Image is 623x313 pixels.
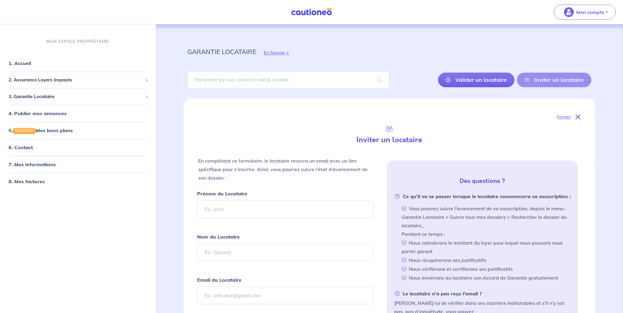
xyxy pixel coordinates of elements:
[292,136,487,144] h4: Inviter un locataire
[399,238,571,256] li: Nous calculerons le montant du loyer pour lequel nous pouvons nous porter garant
[197,243,374,261] input: Ex : Durand
[394,289,482,298] strong: Le locataire n’a pas reçu l’email ?
[256,44,297,61] button: En Savoir +
[47,39,109,44] p: MON ESPACE PROPRIÉTAIRE
[389,177,576,185] h5: Des questions ?
[197,234,240,240] strong: Nom du Locataire
[2,91,153,103] div: 3. Garantie Locataire
[197,191,247,197] strong: Prénom du Locataire
[557,113,571,121] p: Fermer
[399,256,571,264] li: Nous récupérerons ses justificatifs
[198,156,372,182] p: En complétant ce formulaire, le locataire recevra un email avec un lien spécifique pour s’inscrir...
[197,287,374,304] input: Ex : john.doe@gmail.com
[2,57,153,69] div: 1. Accueil
[9,144,33,150] a: 6. Contact
[2,74,153,86] div: 2. Assurance Loyers Impayés
[187,46,256,57] p: garantie locataire
[197,200,374,218] input: Ex : John
[370,71,389,88] span: search
[554,5,616,20] button: illu_account_valid_menu.svgMon compte
[9,110,67,116] a: 4. Publier mes annonces
[564,7,574,17] img: illu_account_valid_menu.svg
[9,93,143,100] span: 3. Garantie Locataire
[9,127,73,133] a: 5.NOUVEAUMes bons plans
[2,175,153,187] div: 8. Mes factures
[394,192,571,201] strong: Ce qu’il va se passer lorsque le locataire commencera sa souscription :
[9,178,45,184] a: 8. Mes factures
[399,273,571,282] li: Nous enverrons au locataire son Accord de Garantie gratuitement
[399,264,571,273] li: Nous vérifierons et certifierons ses justificatifs
[2,107,153,119] div: 4. Publier mes annonces
[197,277,242,283] strong: Email du Locataire
[187,71,389,89] input: Rechercher par nom / prénom / mail du locataire
[576,9,604,16] p: Mon compte
[289,8,334,16] img: Cautioneo
[9,77,143,84] span: 2. Assurance Loyers Impayés
[2,158,153,170] div: 7. Mes informations
[2,124,153,136] div: 5.NOUVEAUMes bons plans
[9,60,31,66] a: 1. Accueil
[438,73,514,87] a: Valider un locataire
[2,141,153,153] div: 6. Contact
[9,161,56,167] a: 7. Mes informations
[399,204,571,238] li: Vous pourrez suivre l’avancement de sa souscription, depuis le menu : Garantie Locataire > Suivre...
